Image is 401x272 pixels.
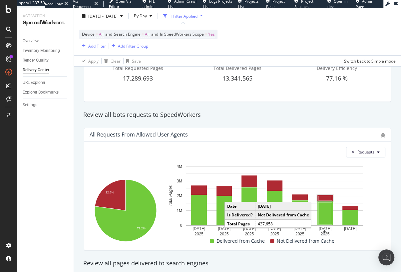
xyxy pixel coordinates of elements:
a: Delivery Center [23,67,69,74]
div: Activation [23,13,68,19]
span: and [151,31,158,37]
div: Overview [23,38,39,45]
span: In SpeedWorkers Scope [160,31,204,37]
a: Overview [23,38,69,45]
span: Delivered from Cache [216,237,265,245]
span: All [99,30,104,39]
span: Device [82,31,95,37]
div: Delivery Center [23,67,49,74]
div: SpeedWorkers [23,19,68,27]
a: Render Quality [23,57,69,64]
div: Review all bots requests to SpeedWorkers [80,111,395,119]
span: 13,341,565 [222,74,252,82]
text: 2025 [321,232,330,236]
div: Clear [111,58,121,64]
button: Add Filter [79,42,106,50]
div: Add Filter [88,43,106,49]
button: Switch back to Simple mode [341,56,396,66]
div: Review all pages delivered to search engines [80,259,395,268]
span: All [145,30,150,39]
text: 3M [177,179,182,183]
div: Inventory Monitoring [23,47,60,54]
a: URL Explorer [23,79,69,86]
button: Save [124,56,141,66]
button: 1 Filter Applied [161,11,205,21]
span: Total Delivered Pages [213,65,261,71]
button: Clear [102,56,121,66]
text: [DATE] [293,226,306,231]
div: URL Explorer [23,79,45,86]
button: Apply [79,56,99,66]
button: [DATE] - [DATE] [79,11,126,21]
span: Search Engine [114,31,141,37]
text: [DATE] [193,226,205,231]
span: All Requests [352,149,374,155]
button: All Requests [346,147,385,157]
div: bug [381,133,385,137]
div: plus [322,229,327,234]
span: = [96,31,98,37]
div: Explorer Bookmarks [23,89,59,96]
text: 2M [177,193,182,198]
div: Apply [88,58,99,64]
svg: A chart. [90,176,162,245]
text: 2025 [270,232,279,236]
div: ReadOnly: [45,1,63,7]
div: Add Filter Group [118,43,148,49]
span: Total Requested Pages [113,65,163,71]
span: and [105,31,112,37]
text: [DATE] [344,226,357,231]
text: 0 [180,223,182,228]
svg: A chart. [164,163,385,237]
span: 77.16 % [326,74,348,82]
div: Open Intercom Messenger [378,249,394,265]
span: 17,289,693 [123,74,153,82]
a: Explorer Bookmarks [23,89,69,96]
div: All Requests from Allowed User Agents [90,131,188,138]
text: 2025 [220,232,229,236]
span: By Day [131,13,147,19]
text: 2025 [295,232,304,236]
text: 2025 [195,232,203,236]
span: = [142,31,144,37]
text: [DATE] [218,226,230,231]
span: [DATE] - [DATE] [88,13,118,19]
button: Add Filter Group [109,42,148,50]
div: Render Quality [23,57,49,64]
text: 4M [177,164,182,169]
text: 22.8% [106,191,114,194]
text: [DATE] [268,226,281,231]
text: 77.2% [137,227,146,230]
text: Total Pages [168,185,173,206]
text: [DATE] [319,226,331,231]
text: 2025 [245,232,254,236]
span: Not Delivered from Cache [277,237,334,245]
div: Settings [23,102,37,109]
div: Save [132,58,141,64]
div: 1 Filter Applied [170,13,198,19]
span: Yes [208,30,215,39]
button: By Day [131,11,155,21]
text: [DATE] [243,226,256,231]
span: = [205,31,207,37]
a: Settings [23,102,69,109]
a: Inventory Monitoring [23,47,69,54]
span: Delivery Efficiency [317,65,357,71]
div: Switch back to Simple mode [344,58,396,64]
text: 1M [177,208,182,213]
